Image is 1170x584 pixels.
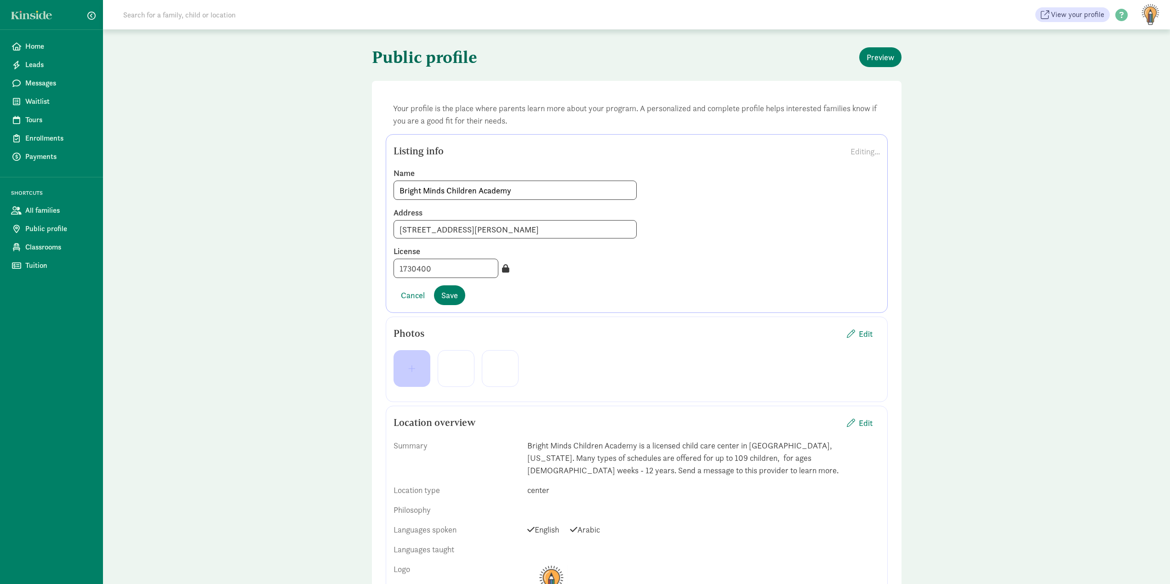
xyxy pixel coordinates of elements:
[25,96,92,107] span: Waitlist
[386,95,888,134] div: Your profile is the place where parents learn more about your program. A personalized and complet...
[394,484,520,496] div: Location type
[25,78,92,89] span: Messages
[394,504,520,516] div: Philosophy
[401,289,425,301] span: Cancel
[4,220,99,238] a: Public profile
[527,439,880,476] div: Bright Minds Children Academy is a licensed child care center in [GEOGRAPHIC_DATA], [US_STATE]. M...
[25,205,92,216] span: All families
[394,207,637,218] label: Address
[527,484,880,496] div: center
[25,223,92,234] span: Public profile
[859,47,902,67] button: Preview
[839,413,880,433] button: Edit
[4,129,99,147] a: Enrollments
[4,201,99,220] a: All families
[394,246,880,257] label: License
[394,328,424,339] h5: Photos
[859,417,873,429] span: Edit
[372,40,635,74] h1: Public profile
[25,41,92,52] span: Home
[1035,7,1110,22] a: View your profile
[118,6,376,24] input: Search for a family, child or location
[394,543,520,556] div: Languages taught
[4,56,99,74] a: Leads
[25,242,92,253] span: Classrooms
[394,439,520,476] div: Summary
[1124,540,1170,584] iframe: Chat Widget
[4,111,99,129] a: Tours
[394,523,520,536] div: Languages spoken
[25,151,92,162] span: Payments
[4,37,99,56] a: Home
[527,523,559,536] span: English
[394,285,432,305] button: Cancel
[4,238,99,256] a: Classrooms
[867,51,894,63] span: Preview
[25,133,92,144] span: Enrollments
[4,92,99,111] a: Waitlist
[859,328,873,340] span: Edit
[570,523,600,536] span: Arabic
[4,74,99,92] a: Messages
[4,147,99,166] a: Payments
[850,145,880,158] div: Editing...
[434,285,465,305] button: Save
[394,417,476,428] h5: Location overview
[25,114,92,125] span: Tours
[25,59,92,70] span: Leads
[394,146,444,157] h5: Listing info
[394,168,880,179] label: Name
[25,260,92,271] span: Tuition
[4,256,99,275] a: Tuition
[441,289,458,301] span: Save
[839,324,880,344] button: Edit
[1051,9,1104,20] span: View your profile
[394,220,637,238] input: Find address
